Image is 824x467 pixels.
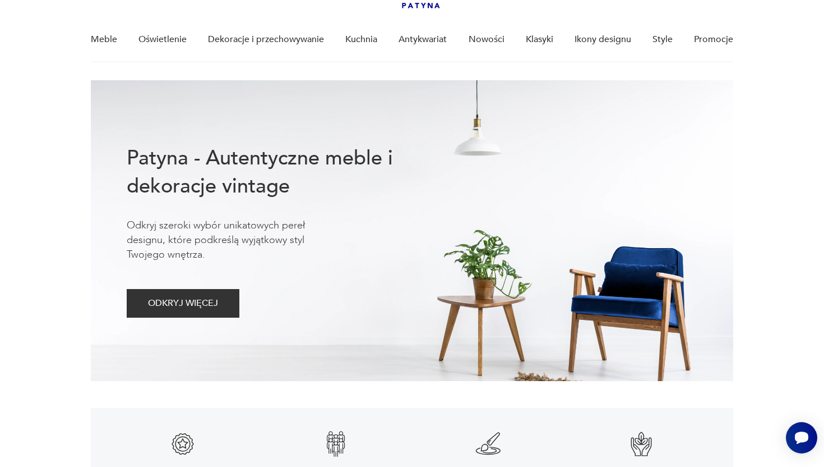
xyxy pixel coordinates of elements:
[526,18,553,61] a: Klasyki
[575,18,631,61] a: Ikony designu
[694,18,733,61] a: Promocje
[208,18,324,61] a: Dekoracje i przechowywanie
[169,431,196,457] img: Znak gwarancji jakości
[127,218,340,262] p: Odkryj szeroki wybór unikatowych pereł designu, które podkreślą wyjątkowy styl Twojego wnętrza.
[399,18,447,61] a: Antykwariat
[469,18,504,61] a: Nowości
[127,300,239,308] a: ODKRYJ WIĘCEJ
[127,144,429,200] h1: Patyna - Autentyczne meble i dekoracje vintage
[138,18,187,61] a: Oświetlenie
[652,18,673,61] a: Style
[786,422,817,454] iframe: Smartsupp widget button
[345,18,377,61] a: Kuchnia
[91,18,117,61] a: Meble
[475,431,502,457] img: Znak gwarancji jakości
[628,431,655,457] img: Znak gwarancji jakości
[322,431,349,457] img: Znak gwarancji jakości
[127,289,239,318] button: ODKRYJ WIĘCEJ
